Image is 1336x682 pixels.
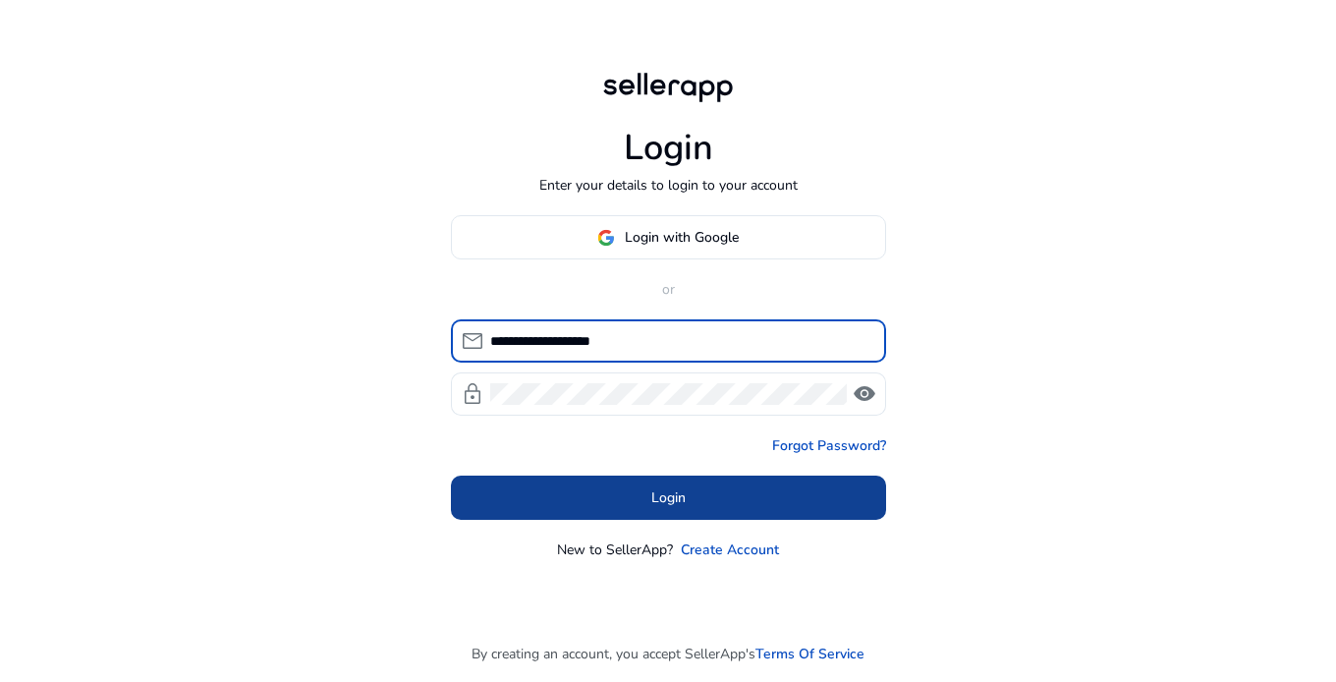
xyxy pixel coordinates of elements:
span: visibility [853,382,876,406]
p: New to SellerApp? [557,540,673,560]
button: Login with Google [451,215,886,259]
p: Enter your details to login to your account [539,175,798,196]
h1: Login [624,127,713,169]
span: mail [461,329,484,353]
span: lock [461,382,484,406]
span: Login with Google [625,227,739,248]
span: Login [651,487,686,508]
img: google-logo.svg [597,229,615,247]
a: Create Account [681,540,779,560]
button: Login [451,476,886,520]
a: Terms Of Service [755,644,864,664]
p: or [451,279,886,300]
a: Forgot Password? [772,435,886,456]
